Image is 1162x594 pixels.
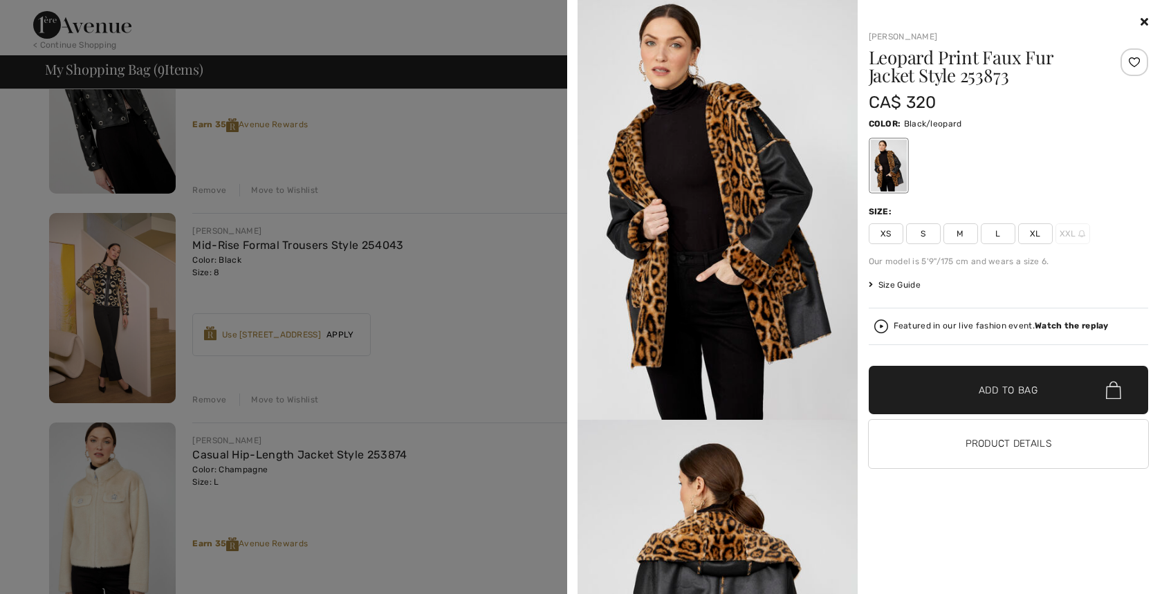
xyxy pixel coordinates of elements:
span: Help [32,10,60,22]
h1: Leopard Print Faux Fur Jacket Style 253873 [869,48,1102,84]
span: S [906,223,941,244]
span: M [943,223,978,244]
img: Watch the replay [874,319,888,333]
span: CA$ 320 [869,93,937,112]
a: [PERSON_NAME] [869,32,938,41]
strong: Watch the replay [1035,321,1109,331]
div: Size: [869,205,895,218]
span: Black/leopard [904,119,962,129]
img: ring-m.svg [1078,230,1085,237]
span: Add to Bag [979,383,1038,398]
span: Size Guide [869,279,921,291]
div: Featured in our live fashion event. [894,322,1109,331]
button: Add to Bag [869,366,1149,414]
button: Product Details [869,420,1149,468]
span: Color: [869,119,901,129]
span: XL [1018,223,1053,244]
span: XS [869,223,903,244]
span: L [981,223,1015,244]
div: Our model is 5'9"/175 cm and wears a size 6. [869,255,1149,268]
span: XXL [1055,223,1090,244]
div: Black/leopard [870,140,906,192]
img: Bag.svg [1106,381,1121,399]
